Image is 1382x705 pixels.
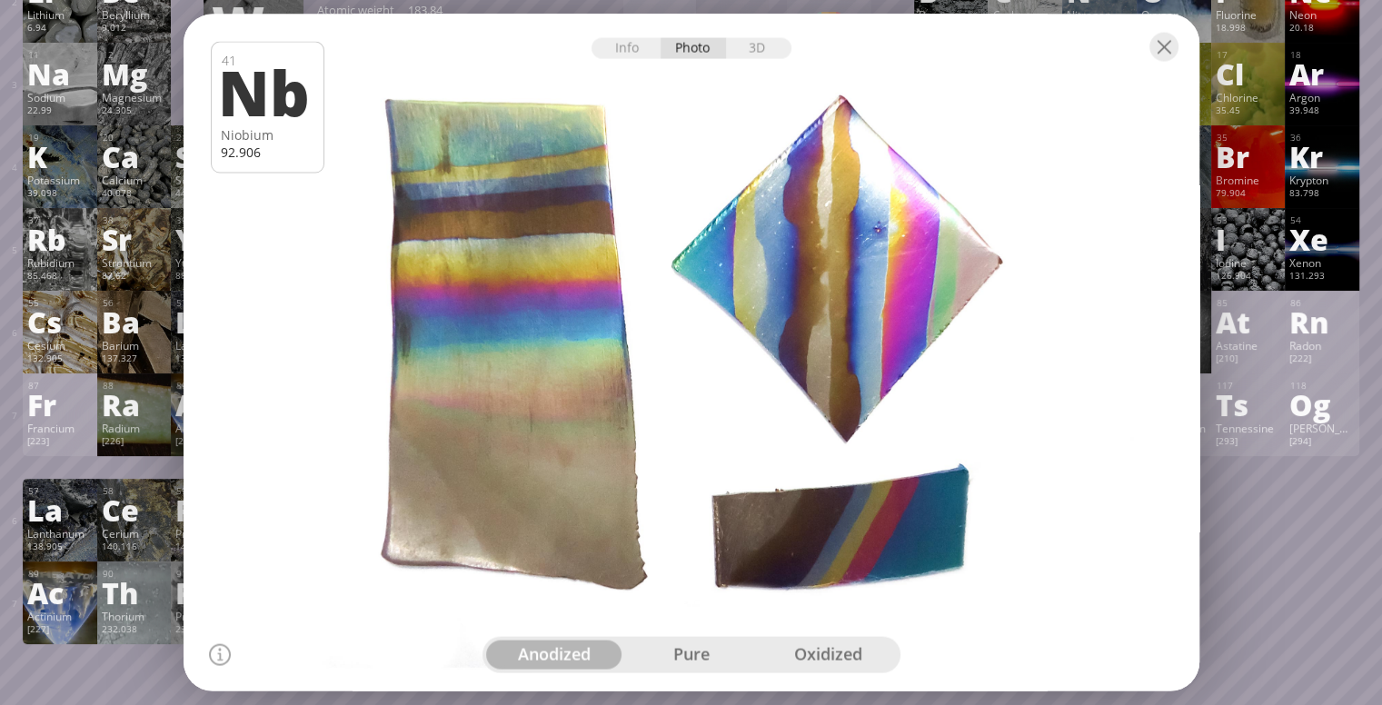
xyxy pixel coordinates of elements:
div: Astatine [1216,338,1281,352]
div: 231.036 [175,623,241,638]
div: Francium [27,421,93,435]
div: Br [1216,142,1281,171]
div: K [27,142,93,171]
div: Calcium [102,173,167,187]
div: 22.99 [27,104,93,119]
div: Kr [1289,142,1355,171]
div: Actinium [27,609,93,623]
div: 87.62 [102,270,167,284]
div: Niobium [221,126,314,144]
div: Strontium [102,255,167,270]
div: [227] [175,435,241,450]
div: Radon [1289,338,1355,352]
div: 39.098 [27,187,93,202]
div: 89 [176,380,241,392]
div: Protactinium [175,609,241,623]
div: [226] [102,435,167,450]
div: 24.305 [102,104,167,119]
div: 79.904 [1216,187,1281,202]
div: 126.904 [1216,270,1281,284]
div: Boron [919,7,984,22]
div: Ar [1289,59,1355,88]
div: Ac [27,578,93,607]
div: 140.908 [175,541,241,555]
div: Rubidium [27,255,93,270]
div: Na [27,59,93,88]
div: Xe [1289,224,1355,253]
div: Cerium [102,526,167,541]
div: Rb [27,224,93,253]
div: 17 [1217,49,1281,61]
div: Ba [102,307,167,336]
div: Praseodymium [175,526,241,541]
div: 9.012 [102,22,167,36]
div: Xenon [1289,255,1355,270]
div: 20.18 [1289,22,1355,36]
div: 20 [103,132,167,144]
div: 86 [1290,297,1355,309]
div: Fr [27,390,93,419]
div: 118 [1290,380,1355,392]
div: Ac [175,390,241,419]
div: Lithium [27,7,93,22]
div: Pa [175,578,241,607]
div: Cesium [27,338,93,352]
div: W [212,9,293,38]
div: 232.038 [102,623,167,638]
div: 18 [1290,49,1355,61]
div: pure [622,640,760,669]
div: 11 [28,49,93,61]
div: Info [592,38,661,59]
div: 12 [103,49,167,61]
div: Sc [175,142,241,171]
div: [222] [1289,352,1355,367]
div: Beryllium [102,7,167,22]
div: Atomic weight [317,2,408,18]
div: 88 [103,380,167,392]
div: At [1216,307,1281,336]
div: Og [1289,390,1355,419]
div: oxidized [760,640,897,669]
div: Thorium [102,609,167,623]
div: 39 [176,214,241,226]
div: 58 [103,485,167,497]
div: Rn [1289,307,1355,336]
div: Actinium [175,421,241,435]
div: Argon [1289,90,1355,104]
div: 18.998 [1216,22,1281,36]
div: Sodium [27,90,93,104]
div: [223] [27,435,93,450]
div: Fluorine [1216,7,1281,22]
div: 54 [1290,214,1355,226]
div: 183.84 [408,2,499,18]
div: Th [102,578,167,607]
div: Nitrogen [1067,7,1132,22]
div: Sr [102,224,167,253]
div: 140.116 [102,541,167,555]
div: Yttrium [175,255,241,270]
div: Y [175,224,241,253]
div: 39.948 [1289,104,1355,119]
div: 55 [28,297,93,309]
div: 35.45 [1216,104,1281,119]
div: Ra [102,390,167,419]
div: 83.798 [1289,187,1355,202]
div: 91 [176,568,241,580]
div: 35 [1217,132,1281,144]
div: 85.468 [27,270,93,284]
div: 38 [103,214,167,226]
div: 138.905 [27,541,93,555]
div: 137.327 [102,352,167,367]
div: Barium [102,338,167,352]
div: 53 [1217,214,1281,226]
div: Pr [175,495,241,524]
div: 37 [28,214,93,226]
div: 85 [1217,297,1281,309]
div: 57 [28,485,93,497]
div: Magnesium [102,90,167,104]
div: 89 [28,568,93,580]
div: Radium [102,421,167,435]
div: [227] [27,623,93,638]
div: Mg [102,59,167,88]
div: Bromine [1216,173,1281,187]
